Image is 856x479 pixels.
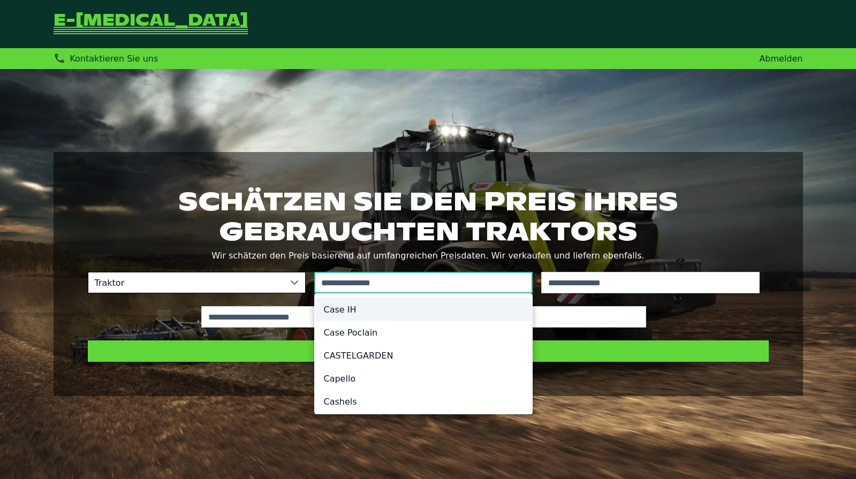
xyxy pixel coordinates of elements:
a: Zurück zur Startseite [54,13,248,35]
h1: Schätzen Sie den Preis Ihres gebrauchten Traktors [88,186,769,246]
li: CASTELGARDEN [315,344,532,367]
li: Caterpillar [315,413,532,436]
a: Abmelden [759,54,802,64]
button: Preis schätzen [88,340,769,362]
span: Kontaktieren Sie uns [70,54,158,64]
li: Cashels [315,390,532,413]
li: Case IH [315,298,532,321]
div: Kontaktieren Sie uns [54,52,158,65]
p: Wir schätzen den Preis basierend auf umfangreichen Preisdaten. Wir verkaufen und liefern ebenfalls. [88,248,769,263]
li: Case Poclain [315,321,532,344]
li: Capello [315,367,532,390]
span: Traktor [88,272,284,293]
